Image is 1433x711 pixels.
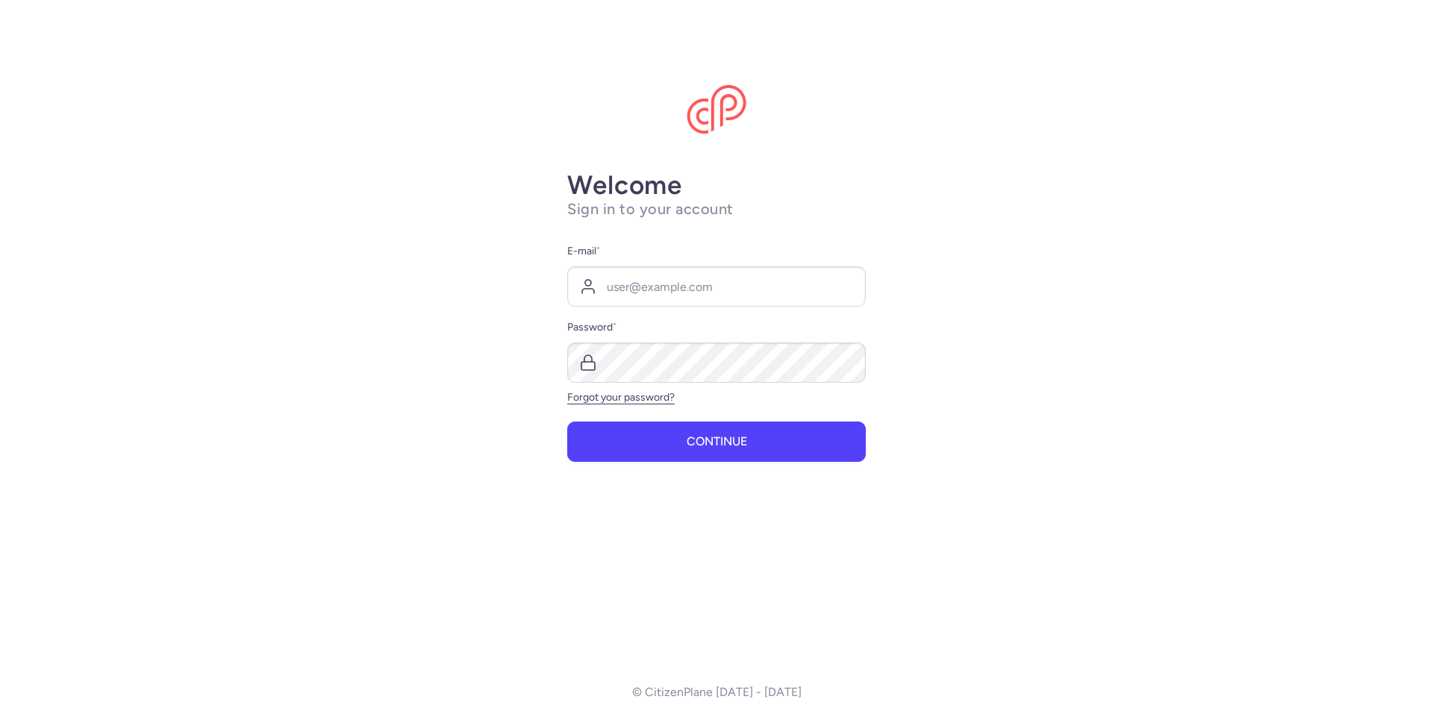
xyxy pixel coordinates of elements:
[567,200,866,219] h1: Sign in to your account
[567,242,866,260] label: E-mail
[567,266,866,307] input: user@example.com
[632,686,802,699] p: © CitizenPlane [DATE] - [DATE]
[567,169,682,201] strong: Welcome
[567,391,675,404] a: Forgot your password?
[687,85,746,134] img: CitizenPlane logo
[567,319,866,336] label: Password
[567,422,866,462] button: Continue
[687,435,747,448] span: Continue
